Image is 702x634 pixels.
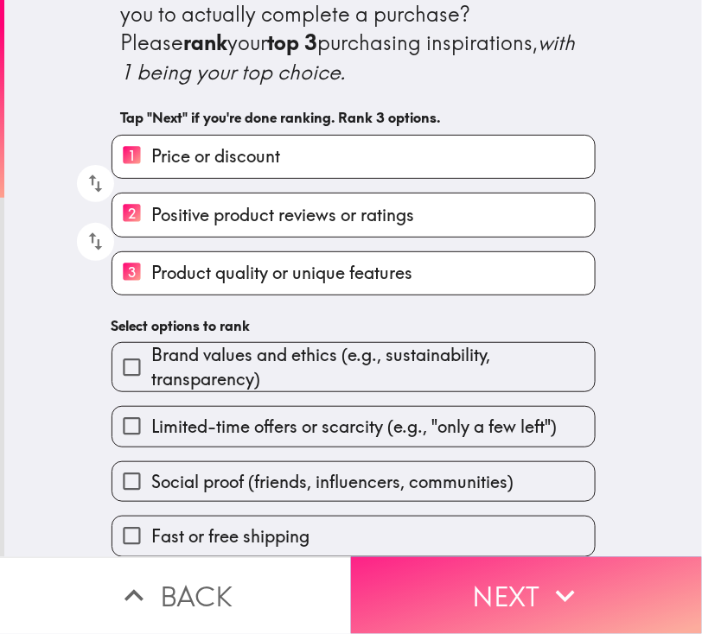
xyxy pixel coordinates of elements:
button: Next [351,557,702,634]
button: Fast or free shipping [112,517,595,555]
button: 3Product quality or unique features [112,252,595,295]
button: Social proof (friends, influencers, communities) [112,462,595,501]
span: Price or discount [151,144,280,168]
button: 1Price or discount [112,136,595,178]
span: Product quality or unique features [151,261,412,285]
button: Limited-time offers or scarcity (e.g., "only a few left") [112,407,595,446]
span: Social proof (friends, influencers, communities) [151,470,514,494]
button: Brand values and ethics (e.g., sustainability, transparency) [112,343,595,391]
h6: Select options to rank [112,316,596,335]
button: 2Positive product reviews or ratings [112,193,595,236]
span: Limited-time offers or scarcity (e.g., "only a few left") [151,415,557,439]
span: Brand values and ethics (e.g., sustainability, transparency) [151,343,595,391]
span: Fast or free shipping [151,524,310,548]
i: with 1 being your top choice. [121,29,581,85]
span: Positive product reviews or ratings [151,203,414,227]
h6: Tap "Next" if you're done ranking. Rank 3 options. [121,108,586,127]
b: rank [184,29,228,55]
b: top 3 [268,29,318,55]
